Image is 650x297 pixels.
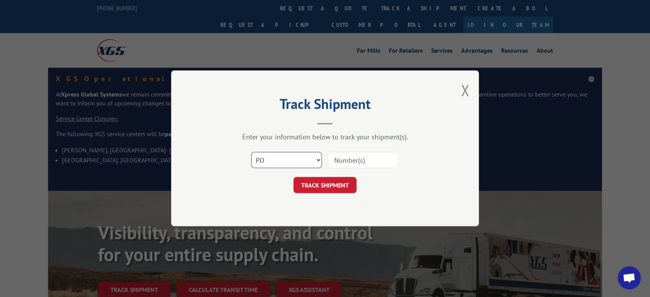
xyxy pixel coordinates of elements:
input: Number(s) [328,152,398,169]
div: Enter your information below to track your shipment(s). [210,133,440,142]
a: Open chat [618,266,641,289]
h2: Track Shipment [210,98,440,113]
button: TRACK SHIPMENT [293,177,357,194]
button: Close modal [461,80,469,100]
